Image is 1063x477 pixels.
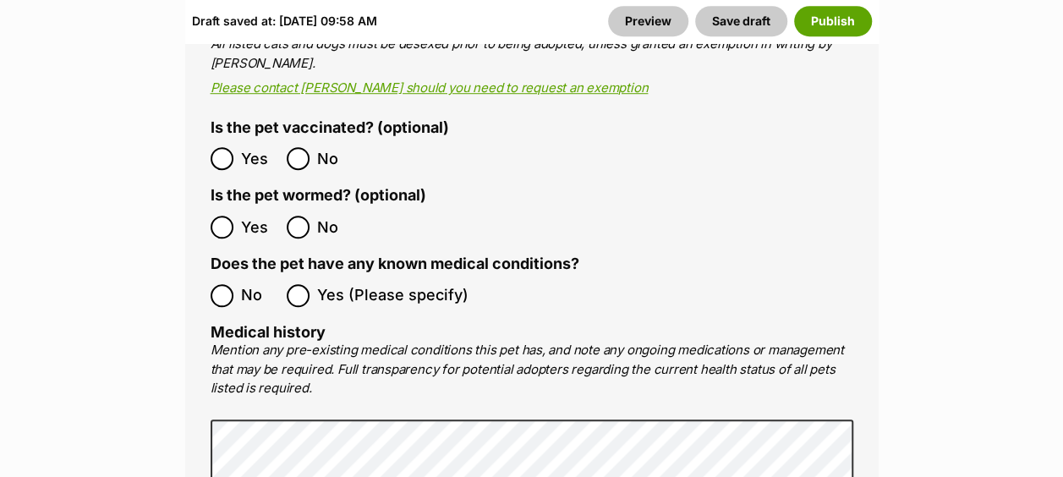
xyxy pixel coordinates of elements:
[192,6,377,36] div: Draft saved at: [DATE] 09:58 AM
[211,255,579,273] label: Does the pet have any known medical conditions?
[695,6,787,36] button: Save draft
[608,6,688,36] a: Preview
[211,187,426,205] label: Is the pet wormed? (optional)
[241,147,278,170] span: Yes
[317,216,354,238] span: No
[317,147,354,170] span: No
[211,79,649,96] a: Please contact [PERSON_NAME] should you need to request an exemption
[241,284,278,307] span: No
[211,35,853,73] p: All listed cats and dogs must be desexed prior to being adopted, unless granted an exemption in w...
[211,323,326,341] label: Medical history
[317,284,468,307] span: Yes (Please specify)
[211,341,853,398] p: Mention any pre-existing medical conditions this pet has, and note any ongoing medications or man...
[211,119,449,137] label: Is the pet vaccinated? (optional)
[241,216,278,238] span: Yes
[794,6,872,36] button: Publish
